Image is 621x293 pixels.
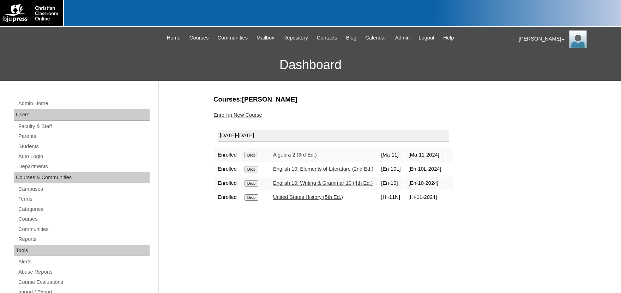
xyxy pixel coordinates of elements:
[519,30,614,48] div: [PERSON_NAME]
[273,194,343,200] a: United States History (5th Ed.)
[415,34,438,42] a: Logout
[213,112,262,118] a: Enroll in New Course
[189,34,209,42] span: Courses
[440,34,457,42] a: Help
[18,235,150,244] a: Reports
[214,177,240,190] td: Enrolled
[392,34,414,42] a: Admin
[167,34,181,42] span: Home
[18,225,150,234] a: Communities
[245,152,258,158] input: Drop
[18,257,150,266] a: Alerts
[280,34,312,42] a: Repository
[18,185,150,194] a: Campuses
[245,180,258,187] input: Drop
[4,4,60,23] img: logo-white.png
[569,30,587,48] img: Karen Lawton
[18,278,150,287] a: Course Evaluations
[18,142,150,151] a: Students
[365,34,386,42] span: Calendar
[273,166,373,172] a: English 10: Elements of Literature (2nd Ed.)
[378,177,404,190] td: [En-10]
[218,130,449,142] div: [DATE]-[DATE]
[213,95,563,104] h3: Courses:[PERSON_NAME]
[313,34,341,42] a: Contacts
[18,99,150,108] a: Admin Home
[14,245,150,256] div: Tools
[14,109,150,121] div: Users
[253,34,278,42] a: Mailbox
[283,34,308,42] span: Repository
[405,163,445,176] td: [En-10L-2024]
[18,122,150,131] a: Faculty & Staff
[317,34,337,42] span: Contacts
[443,34,454,42] span: Help
[214,163,240,176] td: Enrolled
[245,166,258,172] input: Drop
[214,34,251,42] a: Communities
[273,180,373,186] a: English 10: Writing & Grammar 10 (4th Ed.)
[214,148,240,162] td: Enrolled
[18,195,150,203] a: Terms
[217,34,248,42] span: Communities
[395,34,410,42] span: Admin
[378,163,404,176] td: [En-10L]
[18,215,150,224] a: Courses
[163,34,184,42] a: Home
[186,34,212,42] a: Courses
[257,34,275,42] span: Mailbox
[18,205,150,214] a: Categories
[18,132,150,141] a: Parents
[18,162,150,171] a: Departments
[418,34,434,42] span: Logout
[343,34,360,42] a: Blog
[378,148,404,162] td: [Ma-11]
[346,34,356,42] span: Blog
[378,191,404,204] td: [Hi-11N]
[14,172,150,183] div: Courses & Communities
[405,191,445,204] td: [Hi-11-2024]
[405,177,445,190] td: [En-10-2024]
[4,49,617,81] h3: Dashboard
[214,191,240,204] td: Enrolled
[18,268,150,276] a: Abuse Reports
[362,34,390,42] a: Calendar
[18,152,150,161] a: Auto Login
[245,194,258,201] input: Drop
[273,152,317,158] a: Algebra 2 (3rd Ed.)
[405,148,445,162] td: [Ma-11-2024]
